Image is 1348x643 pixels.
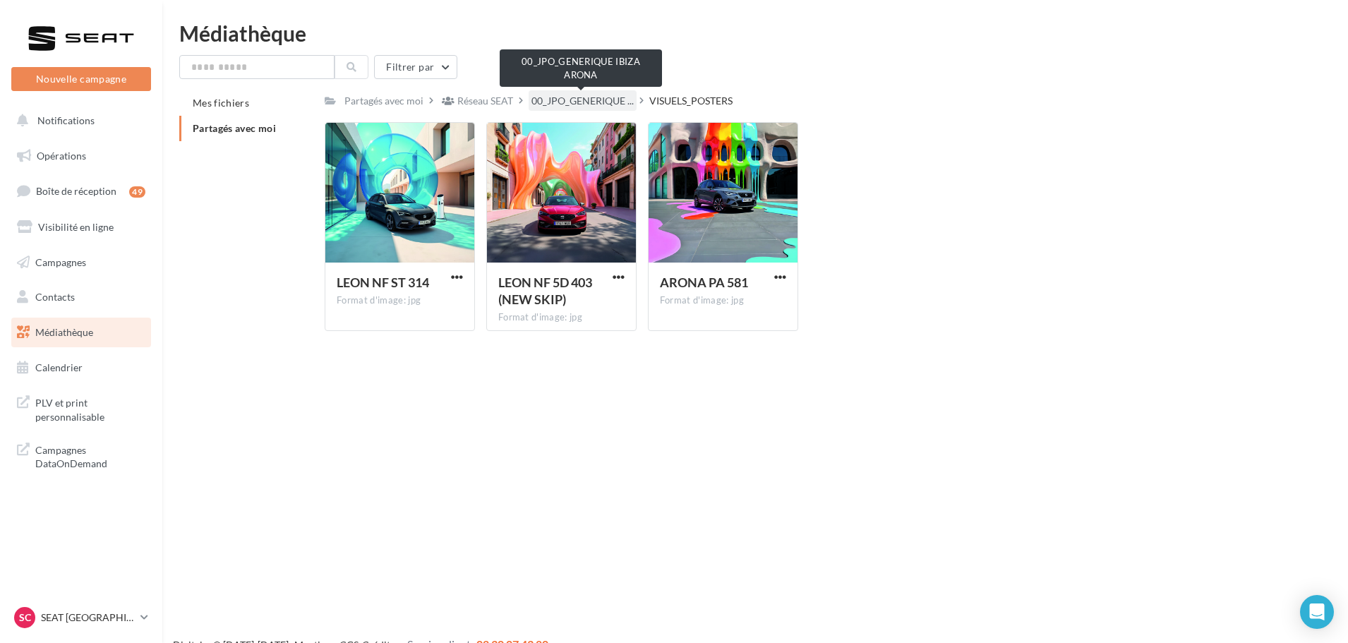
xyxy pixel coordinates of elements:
[35,291,75,303] span: Contacts
[8,353,154,383] a: Calendrier
[8,282,154,312] a: Contacts
[337,275,429,290] span: LEON NF ST 314
[8,435,154,476] a: Campagnes DataOnDemand
[8,387,154,429] a: PLV et print personnalisable
[498,311,625,324] div: Format d'image: jpg
[193,122,276,134] span: Partagés avec moi
[344,94,423,108] div: Partagés avec moi
[35,256,86,268] span: Campagnes
[498,275,592,307] span: LEON NF 5D 403 (NEW SKIP)
[500,49,662,87] div: 00_JPO_GENERIQUE IBIZA ARONA
[660,275,748,290] span: ARONA PA 581
[8,248,154,277] a: Campagnes
[19,611,31,625] span: SC
[37,114,95,126] span: Notifications
[8,318,154,347] a: Médiathèque
[337,294,463,307] div: Format d'image: jpg
[38,221,114,233] span: Visibilité en ligne
[8,106,148,136] button: Notifications
[457,94,513,108] div: Réseau SEAT
[1300,595,1334,629] div: Open Intercom Messenger
[660,294,786,307] div: Format d'image: jpg
[35,361,83,373] span: Calendrier
[179,23,1331,44] div: Médiathèque
[41,611,135,625] p: SEAT [GEOGRAPHIC_DATA]
[129,186,145,198] div: 49
[531,94,634,108] span: 00_JPO_GENERIQUE ...
[35,393,145,423] span: PLV et print personnalisable
[193,97,249,109] span: Mes fichiers
[35,326,93,338] span: Médiathèque
[8,212,154,242] a: Visibilité en ligne
[649,94,733,108] div: VISUELS_POSTERS
[374,55,457,79] button: Filtrer par
[37,150,86,162] span: Opérations
[11,67,151,91] button: Nouvelle campagne
[11,604,151,631] a: SC SEAT [GEOGRAPHIC_DATA]
[8,176,154,206] a: Boîte de réception49
[35,440,145,471] span: Campagnes DataOnDemand
[36,185,116,197] span: Boîte de réception
[8,141,154,171] a: Opérations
